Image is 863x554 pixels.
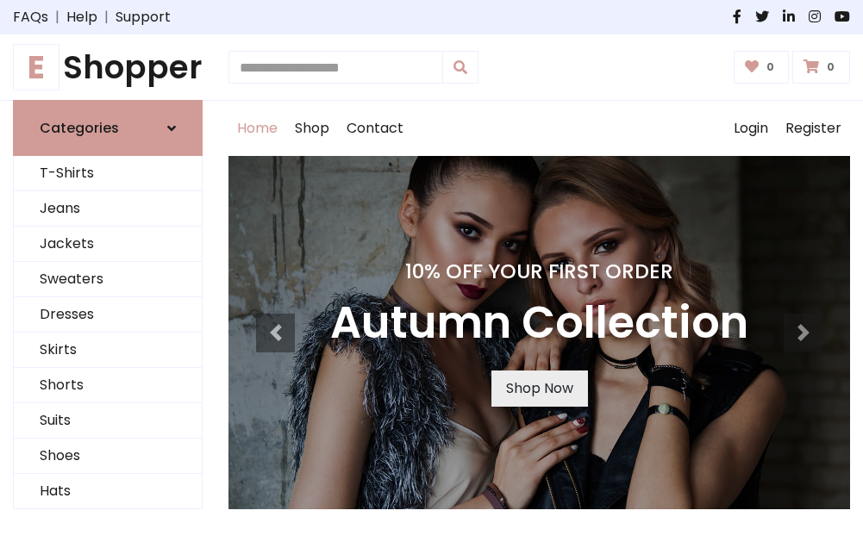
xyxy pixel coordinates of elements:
a: FAQs [13,7,48,28]
h3: Autumn Collection [330,297,748,350]
a: Help [66,7,97,28]
a: Register [777,101,850,156]
a: Shop [286,101,338,156]
a: 0 [792,51,850,84]
a: Shorts [14,368,202,403]
span: | [48,7,66,28]
a: Suits [14,403,202,439]
a: Login [725,101,777,156]
a: Sweaters [14,262,202,297]
a: Skirts [14,333,202,368]
a: Categories [13,100,203,156]
a: Support [116,7,171,28]
span: 0 [822,59,839,75]
a: Dresses [14,297,202,333]
a: Hats [14,474,202,509]
a: 0 [734,51,790,84]
span: | [97,7,116,28]
span: E [13,44,59,90]
a: Home [228,101,286,156]
a: Shop Now [491,370,588,407]
span: 0 [762,59,779,75]
a: Jackets [14,227,202,262]
h4: 10% Off Your First Order [330,259,748,283]
a: EShopper [13,48,203,86]
a: Shoes [14,439,202,474]
h6: Categories [40,120,119,136]
a: Jeans [14,191,202,227]
a: T-Shirts [14,156,202,191]
a: Contact [338,101,412,156]
h1: Shopper [13,48,203,86]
